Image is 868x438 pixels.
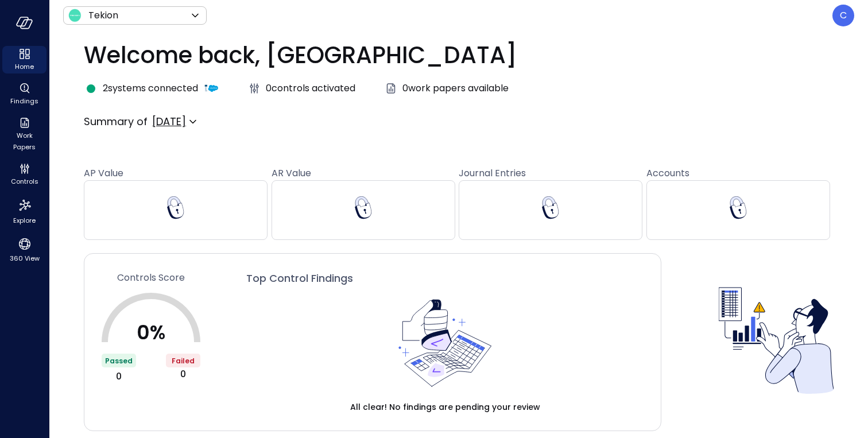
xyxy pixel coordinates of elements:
span: 360 View [10,253,40,264]
a: 0controls activated [247,82,355,95]
img: Icon [68,9,82,22]
p: 0 % [137,323,165,342]
p: C [840,9,847,22]
div: Findings [2,80,46,108]
span: AP Value [84,166,123,180]
div: Home [2,46,46,73]
div: [DATE] [152,112,186,131]
span: 2 systems connected [103,82,198,95]
span: Passed [105,356,133,366]
div: This requires permissions that are missing from your user role. If you need access to this, pleas... [727,196,750,223]
p: Welcome back, [GEOGRAPHIC_DATA] [84,38,834,72]
div: This requires permissions that are missing from your user role. If you need access to this, pleas... [164,196,187,223]
span: AR Value [272,166,311,180]
a: 0work papers available [384,82,509,95]
div: This requires permissions that are missing from your user role. If you need access to this, pleas... [352,196,375,223]
div: Csamarpuri [832,5,854,26]
span: Explore [13,215,36,226]
span: Home [15,61,34,72]
img: integration-logo [207,83,219,94]
span: Controls [11,176,38,187]
div: Work Papers [2,115,46,154]
span: 0 [180,367,186,381]
img: integration-logo [203,83,214,94]
span: Accounts [646,166,689,180]
span: All clear! No findings are pending your review [350,401,540,413]
span: Top Control Findings [246,271,353,286]
div: Controls [2,161,46,188]
div: This requires permissions that are missing from your user role. If you need access to this, pleas... [539,196,562,223]
img: Controls [719,283,834,398]
span: Journal Entries [459,166,526,180]
span: Work Papers [7,130,42,153]
span: 0 [116,370,122,383]
span: Failed [172,356,195,366]
p: Summary of [84,114,148,129]
span: 0 work papers available [402,82,509,95]
div: 360 View [2,234,46,265]
a: Controls Score [102,271,200,285]
div: Explore [2,195,46,227]
span: Findings [10,95,38,107]
p: Tekion [88,9,118,22]
span: 0 controls activated [266,82,355,95]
